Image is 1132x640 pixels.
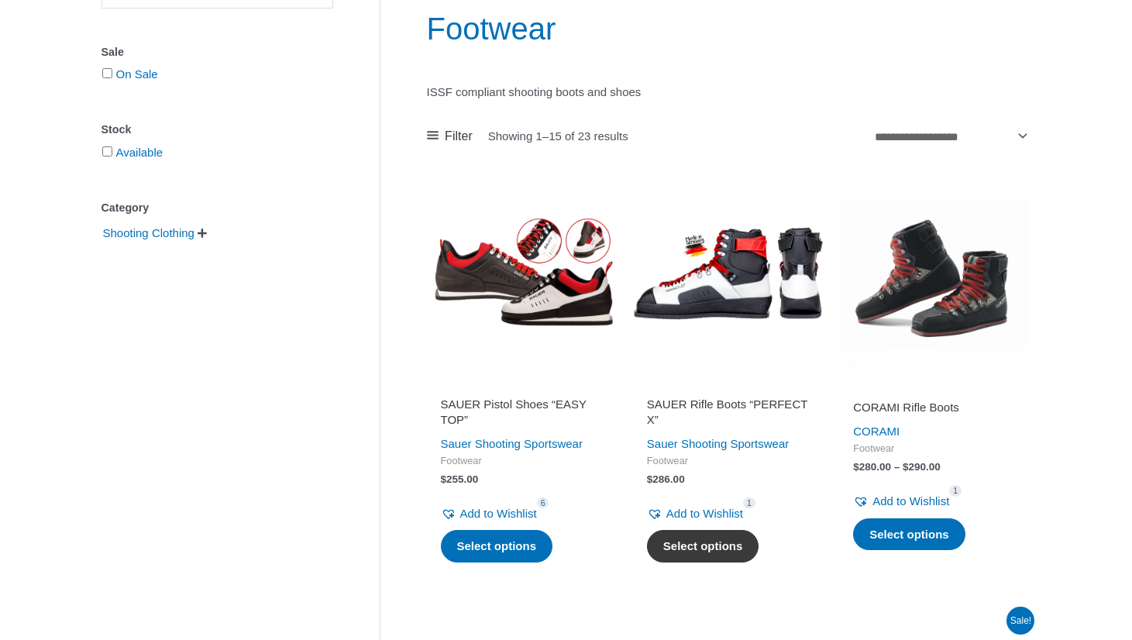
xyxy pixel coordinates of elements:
[198,228,207,239] span: 
[853,442,1016,456] span: Footwear
[441,473,447,485] span: $
[633,178,824,369] img: PERFECT X
[102,68,112,78] input: On Sale
[427,125,473,148] a: Filter
[853,400,1016,421] a: CORAMI Rifle Boots
[853,461,859,473] span: $
[647,473,653,485] span: $
[647,530,759,563] a: Select options for “SAUER Rifle Boots "PERFECT X"”
[427,7,1030,50] h1: Footwear
[853,400,1016,415] h2: CORAMI Rifle Boots
[647,397,810,427] h2: SAUER Rifle Boots “PERFECT X”
[488,130,628,142] p: Showing 1–15 of 23 results
[441,378,604,397] iframe: Customer reviews powered by Trustpilot
[853,518,965,551] a: Select options for “CORAMI Rifle Boots”
[441,397,604,427] h2: SAUER Pistol Shoes “EASY TOP”
[441,530,553,563] a: Select options for “SAUER Pistol Shoes "EASY TOP"”
[903,461,909,473] span: $
[427,178,618,369] img: SAUER Pistol Shoes "EASY TOP"
[949,485,962,497] span: 1
[102,119,333,141] div: Stock
[116,67,158,81] a: On Sale
[647,397,810,433] a: SAUER Rifle Boots “PERFECT X”
[647,503,743,525] a: Add to Wishlist
[647,473,685,485] bdi: 286.00
[903,461,941,473] bdi: 290.00
[647,378,810,397] iframe: Customer reviews powered by Trustpilot
[102,225,196,239] a: Shooting Clothing
[441,455,604,468] span: Footwear
[445,125,473,148] span: Filter
[441,473,479,485] bdi: 255.00
[441,397,604,433] a: SAUER Pistol Shoes “EASY TOP”
[441,503,537,525] a: Add to Wishlist
[441,437,583,450] a: Sauer Shooting Sportswear
[537,497,549,509] span: 6
[853,490,949,512] a: Add to Wishlist
[427,81,1030,103] p: ISSF compliant shooting boots and shoes
[869,124,1030,150] select: Shop order
[647,437,789,450] a: Sauer Shooting Sportswear
[647,455,810,468] span: Footwear
[102,197,333,219] div: Category
[839,178,1030,369] img: CORAMI Rifle Boots
[102,41,333,64] div: Sale
[102,220,196,246] span: Shooting Clothing
[743,497,755,509] span: 1
[853,378,1016,397] iframe: Customer reviews powered by Trustpilot
[102,146,112,157] input: Available
[853,425,900,438] a: CORAMI
[666,507,743,520] span: Add to Wishlist
[116,146,163,159] a: Available
[1006,607,1034,635] span: Sale!
[460,507,537,520] span: Add to Wishlist
[872,494,949,508] span: Add to Wishlist
[853,461,891,473] bdi: 280.00
[894,461,900,473] span: –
